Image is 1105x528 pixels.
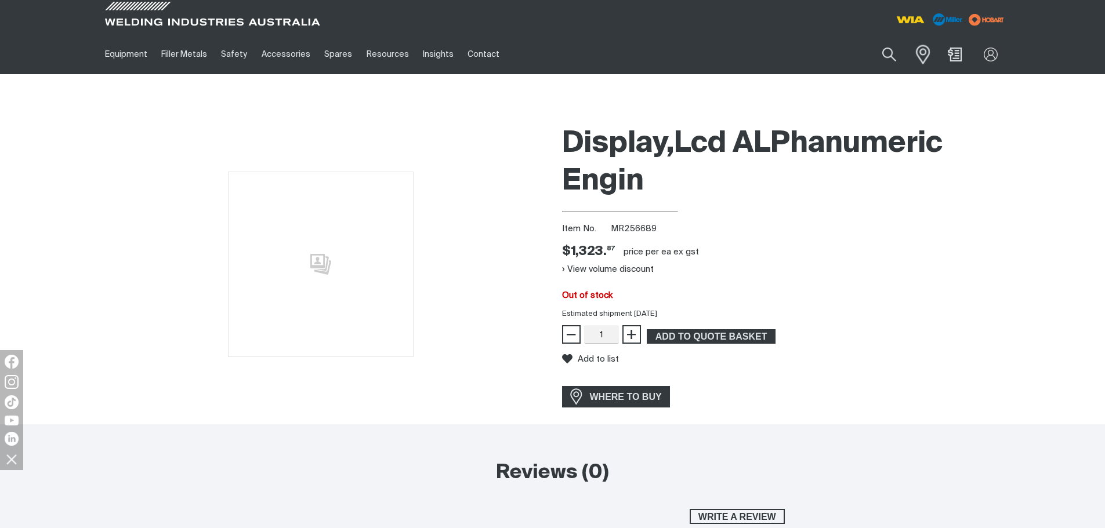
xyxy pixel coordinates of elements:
[255,34,317,74] a: Accessories
[648,329,774,344] span: ADD TO QUOTE BASKET
[562,291,613,300] span: Out of stock
[624,246,671,258] div: price per EA
[647,329,776,344] button: Add Display,Lcd ALPhanumeric Engin to the shopping cart
[562,260,654,279] button: View volume discount
[5,432,19,446] img: LinkedIn
[562,223,609,236] span: Item No.
[321,460,785,486] h2: Reviews (0)
[317,34,359,74] a: Spares
[461,34,506,74] a: Contact
[562,386,671,407] a: WHERE TO BUY
[562,354,619,364] button: Add to list
[607,245,615,252] sup: 87
[869,41,909,68] button: Search products
[5,416,19,425] img: YouTube
[562,243,615,260] span: $1,323.
[673,246,699,258] div: ex gst
[214,34,254,74] a: Safety
[2,449,21,469] img: hide socials
[98,34,780,74] nav: Main
[154,34,214,74] a: Filler Metals
[582,388,669,406] span: WHERE TO BUY
[562,243,615,260] div: Price
[416,34,461,74] a: Insights
[855,41,909,68] input: Product name or item number...
[5,395,19,409] img: TikTok
[945,48,964,61] a: Shopping cart (0 product(s))
[562,125,1008,201] h1: Display,Lcd ALPhanumeric Engin
[98,34,154,74] a: Equipment
[228,172,414,357] img: No image for this product
[965,11,1008,28] img: miller
[359,34,415,74] a: Resources
[578,354,619,364] span: Add to list
[553,308,1017,320] div: Estimated shipment [DATE]
[5,375,19,389] img: Instagram
[566,325,577,344] span: −
[691,509,784,524] span: Write a review
[611,224,657,233] span: MR256689
[5,355,19,369] img: Facebook
[626,325,637,344] span: +
[690,509,785,524] button: Write a review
